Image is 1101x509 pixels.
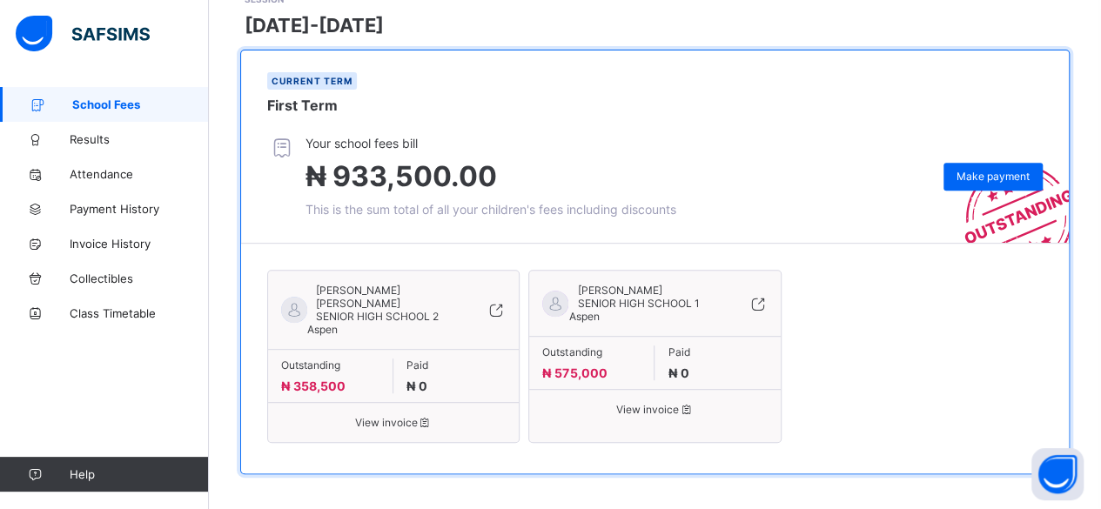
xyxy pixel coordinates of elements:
[542,345,641,358] span: Outstanding
[305,159,497,193] span: ₦ 933,500.00
[1031,448,1084,500] button: Open asap
[70,271,209,285] span: Collectibles
[281,378,346,393] span: ₦ 358,500
[668,365,688,380] span: ₦ 0
[568,297,699,323] span: SENIOR HIGH SCHOOL 1 Aspen
[70,237,209,251] span: Invoice History
[16,16,150,52] img: safsims
[70,167,209,181] span: Attendance
[307,310,439,336] span: SENIOR HIGH SCHOOL 2 Aspen
[668,345,767,358] span: Paid
[267,97,338,114] span: First Term
[305,136,676,151] span: Your school fees bill
[70,467,208,481] span: Help
[957,170,1030,183] span: Make payment
[281,416,506,429] span: View invoice
[542,365,607,380] span: ₦ 575,000
[72,97,209,111] span: School Fees
[542,403,767,416] span: View invoice
[245,14,384,37] span: [DATE]-[DATE]
[406,358,506,372] span: Paid
[70,202,209,216] span: Payment History
[406,378,427,393] span: ₦ 0
[70,132,209,146] span: Results
[305,202,676,217] span: This is the sum total of all your children's fees including discounts
[577,284,722,297] span: [PERSON_NAME]
[281,358,379,372] span: Outstanding
[316,284,461,310] span: [PERSON_NAME] [PERSON_NAME]
[272,76,352,86] span: Current term
[943,144,1069,243] img: outstanding-stamp.3c148f88c3ebafa6da95868fa43343a1.svg
[70,306,209,320] span: Class Timetable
